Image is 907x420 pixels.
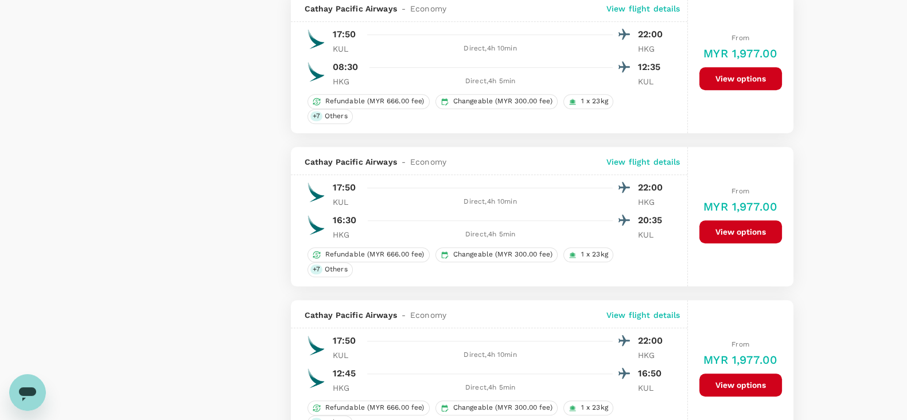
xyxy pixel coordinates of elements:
div: Direct , 4h 5min [368,76,613,87]
p: KUL [638,382,667,394]
span: Changeable (MYR 300.00 fee) [449,403,557,413]
span: Refundable (MYR 666.00 fee) [321,250,429,259]
span: Changeable (MYR 300.00 fee) [449,250,557,259]
p: HKG [333,76,361,87]
p: HKG [333,382,361,394]
div: Direct , 4h 5min [368,382,613,394]
span: Cathay Pacific Airways [305,156,397,168]
img: CX [305,28,328,50]
img: CX [305,181,328,204]
button: View options [699,220,782,243]
p: 17:50 [333,334,356,348]
p: 12:35 [638,60,667,74]
span: - [397,309,410,321]
button: View options [699,67,782,90]
h6: MYR 1,977.00 [703,351,777,369]
iframe: Button to launch messaging window [9,374,46,411]
div: Direct , 4h 10min [368,196,613,208]
span: Refundable (MYR 666.00 fee) [321,403,429,413]
span: From [731,340,749,348]
p: HKG [638,43,667,55]
p: 16:50 [638,367,667,380]
span: 1 x 23kg [577,250,613,259]
span: + 7 [310,265,322,274]
p: View flight details [606,156,680,168]
h6: MYR 1,977.00 [703,44,777,63]
div: 1 x 23kg [563,400,613,415]
div: 1 x 23kg [563,94,613,109]
p: KUL [333,196,361,208]
span: Cathay Pacific Airways [305,309,397,321]
span: + 7 [310,111,322,121]
p: KUL [333,349,361,361]
p: View flight details [606,309,680,321]
p: 08:30 [333,60,359,74]
p: KUL [333,43,361,55]
h6: MYR 1,977.00 [703,197,777,216]
div: Direct , 4h 5min [368,229,613,240]
span: Others [320,265,352,274]
img: CX [305,213,328,236]
span: From [731,187,749,195]
div: Changeable (MYR 300.00 fee) [435,247,558,262]
img: CX [305,60,328,83]
div: Refundable (MYR 666.00 fee) [307,94,430,109]
span: 1 x 23kg [577,403,613,413]
img: CX [305,334,328,357]
p: 20:35 [638,213,667,227]
div: Refundable (MYR 666.00 fee) [307,400,430,415]
span: From [731,34,749,42]
p: 22:00 [638,28,667,41]
span: 1 x 23kg [577,96,613,106]
p: KUL [638,229,667,240]
p: 16:30 [333,213,357,227]
span: Changeable (MYR 300.00 fee) [449,96,557,106]
p: KUL [638,76,667,87]
p: 22:00 [638,181,667,195]
p: HKG [638,349,667,361]
div: Refundable (MYR 666.00 fee) [307,247,430,262]
div: Direct , 4h 10min [368,349,613,361]
p: 17:50 [333,28,356,41]
span: Economy [410,156,446,168]
p: 12:45 [333,367,356,380]
span: Economy [410,309,446,321]
div: +7Others [307,109,353,124]
p: 17:50 [333,181,356,195]
div: Direct , 4h 10min [368,43,613,55]
span: - [397,156,410,168]
p: View flight details [606,3,680,14]
span: Economy [410,3,446,14]
span: Others [320,111,352,121]
div: Changeable (MYR 300.00 fee) [435,400,558,415]
button: View options [699,374,782,396]
p: HKG [638,196,667,208]
p: HKG [333,229,361,240]
span: Cathay Pacific Airways [305,3,397,14]
span: Refundable (MYR 666.00 fee) [321,96,429,106]
img: CX [305,367,328,390]
div: 1 x 23kg [563,247,613,262]
div: +7Others [307,262,353,277]
span: - [397,3,410,14]
p: 22:00 [638,334,667,348]
div: Changeable (MYR 300.00 fee) [435,94,558,109]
